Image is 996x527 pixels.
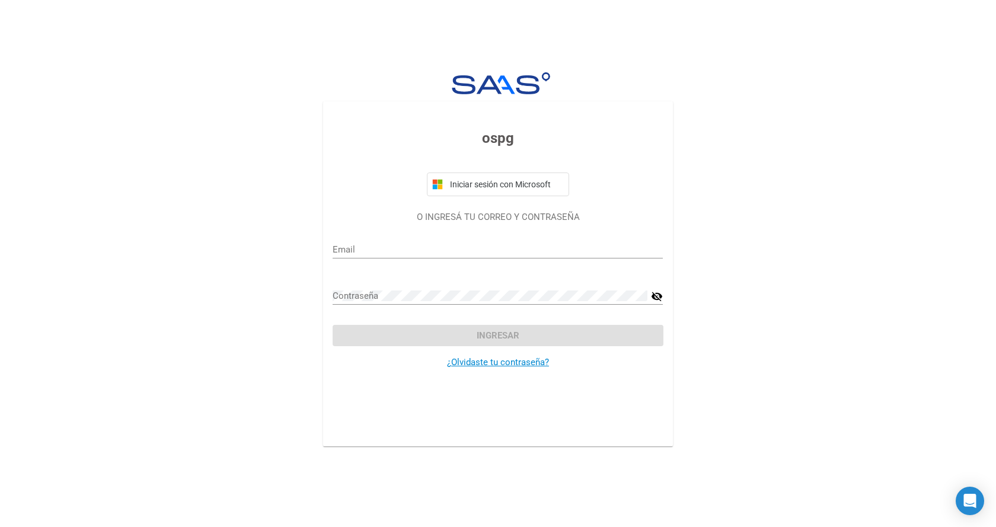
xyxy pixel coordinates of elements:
p: O INGRESÁ TU CORREO Y CONTRASEÑA [333,210,663,224]
span: Iniciar sesión con Microsoft [448,180,564,189]
button: Iniciar sesión con Microsoft [427,173,569,196]
h3: ospg [333,127,663,149]
button: Ingresar [333,325,663,346]
div: Open Intercom Messenger [956,487,984,515]
span: Ingresar [477,330,519,341]
mat-icon: visibility_off [651,289,663,304]
a: ¿Olvidaste tu contraseña? [447,357,549,368]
